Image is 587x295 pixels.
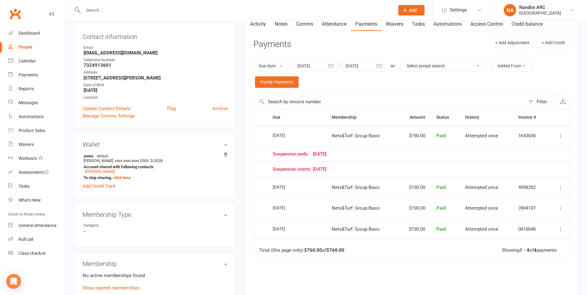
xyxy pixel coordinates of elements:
div: Category [84,223,135,229]
button: Add [398,5,425,15]
a: Notes [270,17,292,31]
div: [DATE] [273,152,542,157]
span: 2/2028 [150,158,162,163]
div: [DATE] [273,167,542,172]
a: Waivers [8,138,65,152]
a: Calendar [8,54,65,68]
td: $190.00 [398,177,431,198]
span: Add [409,8,417,13]
td: 1643650 [513,125,547,146]
a: Activity [246,17,270,31]
li: [PERSON_NAME] [83,152,228,181]
div: Class check-in [19,251,46,256]
p: No active memberships found [83,272,228,279]
div: Assessments [19,170,49,175]
td: 4998282 [513,177,547,198]
td: $190.00 [398,219,431,240]
div: Total (this page only): of [259,248,344,253]
a: Automations [8,110,65,124]
a: Manage Comms Settings [83,112,135,120]
a: Show expired memberships [83,285,140,291]
div: or [391,62,395,70]
a: General attendance kiosk mode [8,219,65,233]
td: 3904107 [513,198,547,219]
div: People [19,45,32,49]
input: Search... [81,6,390,15]
div: [GEOGRAPHIC_DATA] [519,10,561,16]
span: Paid [436,185,446,190]
strong: [STREET_ADDRESS][PERSON_NAME] [84,75,228,81]
div: Location [84,95,228,100]
td: $190.00 [398,198,431,219]
strong: [DATE] [84,88,228,93]
a: click here [113,175,131,180]
h3: Payments [253,40,291,49]
div: Roll call [19,237,33,242]
a: Access Control [466,17,507,31]
strong: 7324913601 [84,62,228,68]
span: xxxx xxxx xxxx 2000 [115,158,149,163]
strong: 4 [534,247,537,253]
a: Payments [351,17,382,31]
div: [DATE] [273,182,301,192]
th: Membership [326,109,398,125]
div: What's New [19,198,41,203]
button: Added From [491,60,532,71]
a: Product Sales [8,124,65,138]
div: Nandini ARC [519,5,561,10]
div: Address [84,70,228,75]
span: Nets&Turf: Group Basic [332,133,380,139]
div: Cellphone Number [84,57,228,63]
div: [DATE] [273,203,301,212]
a: Class kiosk mode [8,246,65,260]
div: Product Sales [19,128,45,133]
div: Messages [19,100,38,105]
a: Clubworx [7,6,23,22]
strong: amex [84,153,225,158]
a: Payments [8,68,65,82]
span: Attempted once [465,133,498,139]
a: Tasks [408,17,429,31]
strong: $760.00 [304,247,322,253]
strong: [EMAIL_ADDRESS][DOMAIN_NAME] [84,50,228,56]
h3: Wallet [83,141,228,148]
a: Credit balance [507,17,547,31]
div: Filter [537,98,547,105]
a: Roll call [8,233,65,246]
div: Email [84,45,228,51]
strong: To stop sharing, [84,175,225,180]
a: Add Credit Card [83,182,115,190]
td: 0816048 [513,219,547,240]
button: + Add Adjustment [490,37,535,48]
div: Dashboard [19,31,40,36]
a: Automations [429,17,466,31]
div: Payments [19,72,38,77]
div: General attendance [19,223,56,228]
a: What's New [8,193,65,207]
div: [DATE] [273,130,301,140]
button: Filter [525,94,555,109]
div: Waivers [19,142,34,147]
td: $190.00 [398,125,431,146]
a: Waivers [382,17,408,31]
span: Paid [436,133,446,139]
span: Attempted once [465,226,498,232]
strong: $760.00 [326,247,344,253]
th: Due [267,109,326,125]
a: Reports [8,82,65,96]
span: Nets&Turf: Group Basic [332,185,380,190]
h3: Contact information [83,31,228,40]
span: Suspension starts: [273,167,313,172]
a: Dashboard [8,26,65,40]
a: Flag [167,105,176,112]
div: Date of Birth [84,82,228,88]
div: [DATE] [273,224,301,233]
div: Calendar [19,58,36,63]
strong: 1 - 4 [520,247,529,253]
input: Search by invoice number [254,94,525,109]
th: History [460,109,513,125]
a: People [8,40,65,54]
a: Workouts [8,152,65,165]
div: Automations [19,114,44,119]
a: Assessments [8,165,65,179]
